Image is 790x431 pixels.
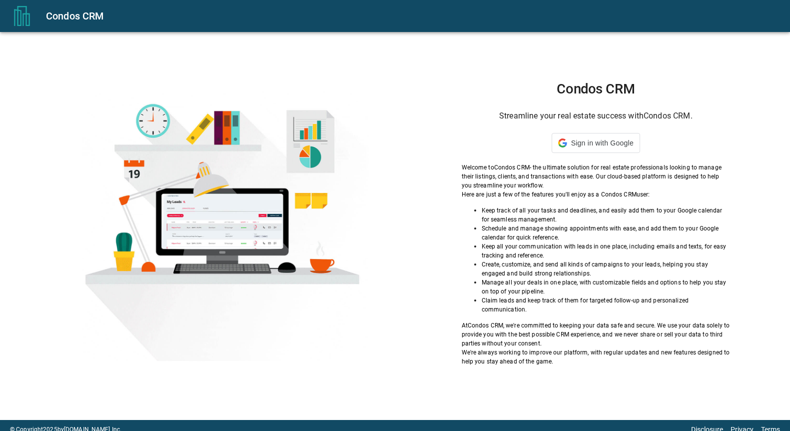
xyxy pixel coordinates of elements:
[462,163,731,190] p: Welcome to Condos CRM - the ultimate solution for real estate professionals looking to manage the...
[482,206,731,224] p: Keep track of all your tasks and deadlines, and easily add them to your Google calendar for seaml...
[462,81,731,97] h1: Condos CRM
[482,242,731,260] p: Keep all your communication with leads in one place, including emails and texts, for easy trackin...
[482,278,731,296] p: Manage all your deals in one place, with customizable fields and options to help you stay on top ...
[462,348,731,366] p: We're always working to improve our platform, with regular updates and new features designed to h...
[552,133,640,153] div: Sign in with Google
[482,260,731,278] p: Create, customize, and send all kinds of campaigns to your leads, helping you stay engaged and bu...
[462,321,731,348] p: At Condos CRM , we're committed to keeping your data safe and secure. We use your data solely to ...
[46,8,778,24] div: Condos CRM
[571,139,634,147] span: Sign in with Google
[462,109,731,123] h6: Streamline your real estate success with Condos CRM .
[482,224,731,242] p: Schedule and manage showing appointments with ease, and add them to your Google calendar for quic...
[462,190,731,199] p: Here are just a few of the features you'll enjoy as a Condos CRM user:
[482,296,731,314] p: Claim leads and keep track of them for targeted follow-up and personalized communication.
